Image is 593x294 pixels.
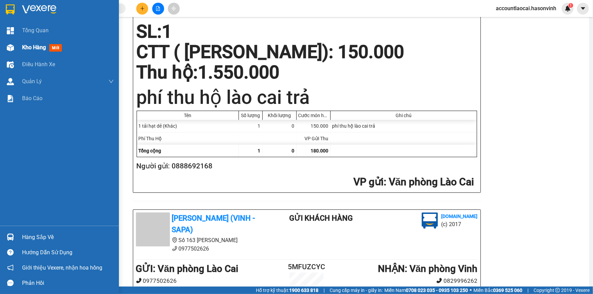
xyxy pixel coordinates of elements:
span: Điều hành xe [22,60,55,69]
h2: 5MFUZCYC [4,39,55,51]
span: phone [172,246,177,251]
div: phí thu hộ lào cai trả [331,120,477,132]
img: warehouse-icon [7,44,14,51]
h2: 5MFUZCYC [278,261,335,273]
button: plus [136,3,148,15]
span: 1 [570,3,572,8]
span: file-add [156,6,160,11]
span: Báo cáo [22,94,42,103]
span: question-circle [7,249,14,256]
li: Số 163 [PERSON_NAME] [136,236,262,244]
div: Khối lượng [264,113,295,118]
sup: 1 [569,3,573,8]
div: Phí Thu Hộ [137,132,239,145]
span: plus [140,6,145,11]
h2: Người gửi: 0888692168 [137,161,474,172]
li: 0977502626 [136,244,262,253]
span: environment [172,237,177,243]
span: aim [171,6,176,11]
div: 0 [263,120,297,132]
span: phone [436,278,442,283]
li: (c) 2017 [441,220,478,228]
span: Miền Nam [384,287,468,294]
span: VP gửi [353,176,384,188]
span: 1 [258,148,261,153]
span: caret-down [580,5,586,12]
span: Quản Lý [22,77,42,86]
div: 1 tải hạt dẻ (Khác) [137,120,239,132]
button: caret-down [577,3,589,15]
strong: 1900 633 818 [289,288,318,293]
span: SL: [137,21,162,42]
img: warehouse-icon [7,234,14,241]
div: Hàng sắp về [22,232,114,242]
img: warehouse-icon [7,61,14,68]
span: copyright [555,288,560,293]
span: Thu hộ: [137,62,198,83]
strong: 0708 023 035 - 0935 103 250 [406,288,468,293]
span: 1 [162,21,172,42]
b: [DOMAIN_NAME] [441,214,478,219]
div: Phản hồi [22,278,114,288]
span: Cung cấp máy in - giấy in: [330,287,383,294]
span: 180.000 [311,148,329,153]
b: [PERSON_NAME] (Vinh - Sapa) [172,214,255,234]
span: down [108,79,114,84]
div: 1 [239,120,263,132]
h1: Giao dọc đường [36,39,125,86]
img: dashboard-icon [7,27,14,34]
span: accountlaocai.hasonvinh [490,4,562,13]
img: icon-new-feature [565,5,571,12]
b: GỬI : Văn phòng Lào Cai [136,263,239,274]
b: [PERSON_NAME] (Vinh - Sapa) [29,8,102,35]
strong: 0369 525 060 [493,288,522,293]
b: [DOMAIN_NAME] [91,5,164,17]
b: Gửi khách hàng [289,214,353,222]
button: aim [168,3,180,15]
span: phone [136,278,142,283]
h2: : Văn phòng Lào Cai [137,175,474,189]
img: logo-vxr [6,4,15,15]
div: Hướng dẫn sử dụng [22,247,114,258]
li: 0829996262 [335,276,477,286]
li: 0977502626 [136,276,278,286]
b: NHẬN : Văn phòng Vinh [378,263,478,274]
img: warehouse-icon [7,78,14,85]
span: | [527,287,528,294]
div: 150.000 [297,120,331,132]
img: logo.jpg [422,213,438,229]
span: Kho hàng [22,44,46,51]
span: Tổng Quan [22,26,49,35]
div: Cước món hàng [298,113,329,118]
div: Tên [139,113,237,118]
span: message [7,280,14,286]
span: 0 [292,148,295,153]
button: file-add [152,3,164,15]
span: Miền Bắc [473,287,522,294]
span: ⚪️ [470,289,472,292]
div: CTT ( [PERSON_NAME]) : 150.000 [133,42,408,62]
span: Hỗ trợ kỹ thuật: [256,287,318,294]
img: solution-icon [7,95,14,102]
span: Tổng cộng [139,148,161,153]
div: Số lượng [241,113,261,118]
div: Ghi chú [332,113,475,118]
div: VP Gửi Thu [297,132,331,145]
span: Giới thiệu Vexere, nhận hoa hồng [22,263,102,272]
span: | [324,287,325,294]
span: 1.550.000 [198,62,280,83]
h1: phí thu hộ lào cai trả [137,84,477,111]
span: notification [7,264,14,271]
span: mới [49,44,62,52]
